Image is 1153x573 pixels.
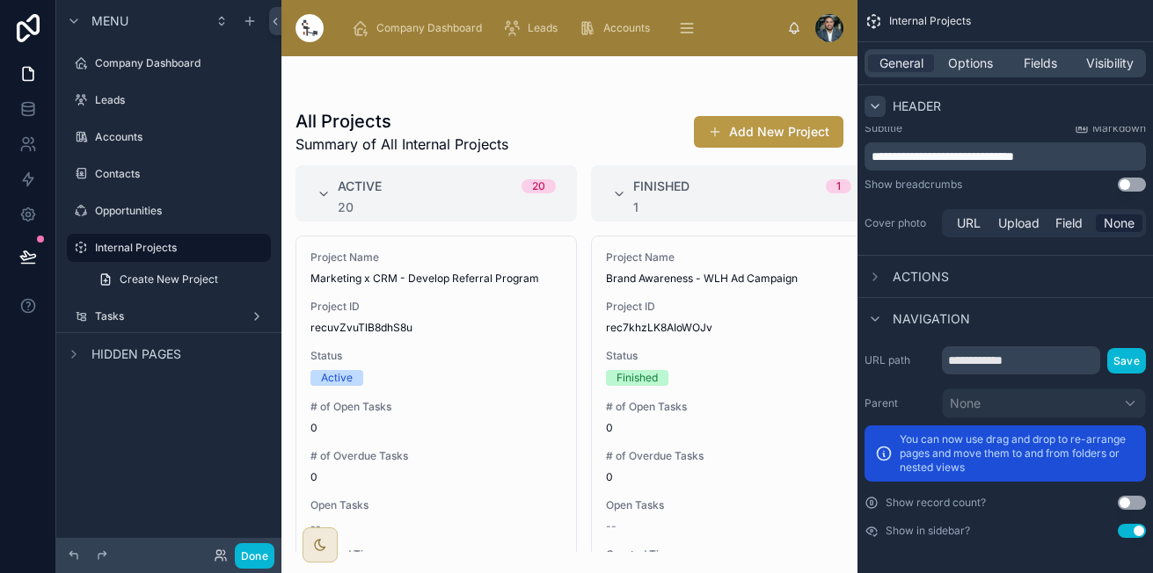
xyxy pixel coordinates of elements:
span: Upload [998,214,1040,232]
a: Company Dashboard [347,12,494,44]
button: Save [1107,348,1146,374]
span: Navigation [893,310,970,328]
button: Done [235,543,274,569]
a: Leads [67,86,271,114]
a: Leads [498,12,570,44]
a: Opportunities [67,197,271,225]
span: Company Dashboard [376,21,482,35]
label: Tasks [95,309,243,323]
label: Show in sidebar? [886,524,970,538]
div: scrollable content [338,9,787,47]
a: Accounts [67,123,271,151]
label: Subtitle [865,121,902,135]
span: Internal Projects [889,14,971,28]
a: Markdown [1075,121,1146,135]
span: Fields [1024,54,1057,72]
div: scrollable content [865,142,1146,170]
span: None [950,395,981,412]
label: URL path [865,353,935,367]
label: Parent [865,396,935,410]
a: Tasks [67,302,271,330]
span: None [1104,214,1135,232]
button: None [942,388,1146,418]
a: Accounts [573,12,662,44]
span: Hidden pages [91,345,181,363]
label: Cover photo [865,216,935,230]
span: Markdown [1092,121,1146,135]
span: Visibility [1086,54,1134,72]
span: Menu [91,12,128,30]
label: Company Dashboard [95,56,267,70]
span: Leads [528,21,558,35]
span: Create New Project [120,272,218,286]
label: Opportunities [95,204,267,218]
span: Accounts [603,21,650,35]
p: You can now use drag and drop to re-arrange pages and move them to and from folders or nested views [900,432,1135,475]
label: Contacts [95,167,267,181]
span: Options [948,54,993,72]
span: Header [893,98,941,115]
label: Show record count? [886,496,986,510]
a: Company Dashboard [67,49,271,77]
a: Create New Project [88,265,271,294]
a: Contacts [67,160,271,188]
label: Accounts [95,130,267,144]
label: Leads [95,93,267,107]
span: General [879,54,923,72]
div: Show breadcrumbs [865,178,962,192]
a: Internal Projects [67,234,271,262]
span: URL [957,214,981,232]
label: Internal Projects [95,241,260,255]
span: Field [1055,214,1083,232]
img: App logo [296,14,324,42]
span: Actions [893,268,949,286]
